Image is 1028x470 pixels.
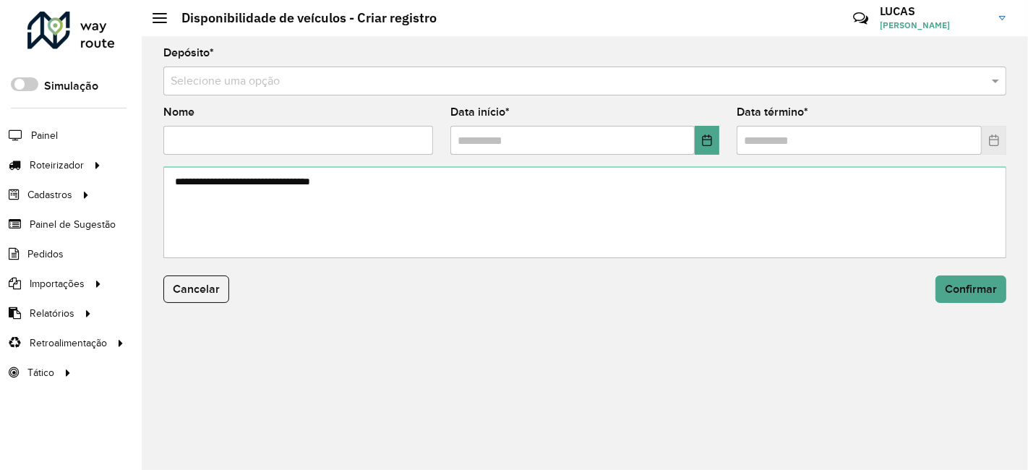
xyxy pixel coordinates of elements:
span: Relatórios [30,306,74,321]
label: Simulação [44,77,98,95]
span: Pedidos [27,247,64,262]
span: Roteirizador [30,158,84,173]
span: [PERSON_NAME] [880,19,988,32]
span: Cancelar [173,283,220,295]
h3: LUCAS [880,4,988,18]
span: Confirmar [945,283,997,295]
label: Nome [163,103,194,121]
label: Data início [450,103,510,121]
span: Tático [27,365,54,380]
button: Cancelar [163,275,229,303]
span: Painel de Sugestão [30,217,116,232]
span: Painel [31,128,58,143]
button: Choose Date [695,126,719,155]
span: Retroalimentação [30,336,107,351]
span: Importações [30,276,85,291]
span: Cadastros [27,187,72,202]
button: Confirmar [935,275,1006,303]
label: Depósito [163,44,214,61]
a: Contato Rápido [845,3,876,34]
h2: Disponibilidade de veículos - Criar registro [167,10,437,26]
label: Data término [737,103,808,121]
